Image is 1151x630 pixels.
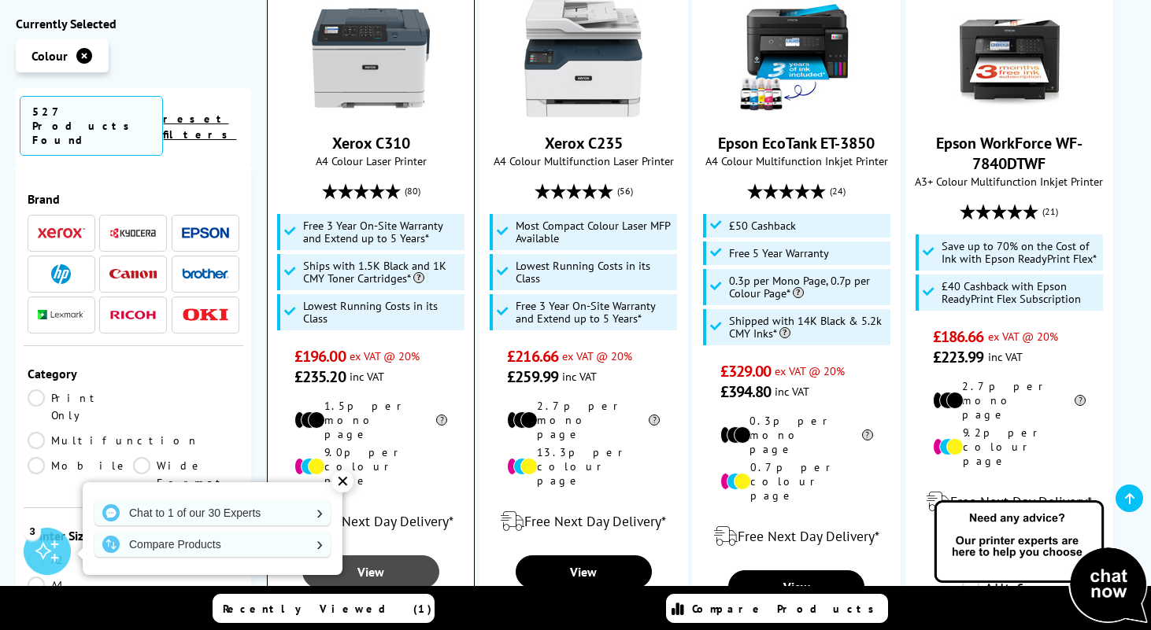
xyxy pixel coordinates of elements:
a: Mobile [28,457,133,492]
div: Category [28,366,239,381]
span: Ships with 1.5K Black and 1K CMY Toner Cartridges* [303,260,461,285]
div: modal_delivery [488,499,679,543]
span: inc VAT [988,349,1023,364]
div: modal_delivery [914,480,1105,524]
a: Xerox C235 [524,105,642,120]
span: £216.66 [507,346,558,367]
a: Kyocera [109,223,157,243]
a: Brother [182,264,229,284]
div: modal_delivery [701,514,892,558]
a: View [728,570,864,603]
span: Lowest Running Costs in its Class [516,260,673,285]
a: Xerox C310 [312,105,430,120]
li: 1.5p per mono page [294,399,447,441]
li: 13.3p per colour page [507,445,660,488]
img: Ricoh [109,311,157,319]
span: inc VAT [775,384,809,399]
a: OKI [182,305,229,325]
span: inc VAT [562,369,597,384]
span: Save up to 70% on the Cost of Ink with Epson ReadyPrint Flex* [942,240,1099,265]
a: Compare Products [94,532,331,557]
span: £394.80 [720,381,772,402]
li: 9.2p per colour page [933,426,1086,468]
a: Xerox C310 [332,133,410,153]
span: (21) [1042,197,1058,227]
span: £186.66 [933,326,984,347]
span: £50 Cashback [729,219,796,232]
a: Recently Viewed (1) [213,594,435,623]
img: Kyocera [109,227,157,239]
span: inc VAT [350,369,384,384]
img: Epson [182,227,229,239]
li: 0.7p per colour page [720,460,873,503]
div: ✕ [331,470,353,492]
span: (80) [405,176,420,206]
span: £223.99 [933,347,984,367]
span: Free 5 Year Warranty [729,247,829,260]
li: 2.7p per mono page [507,399,660,441]
a: A2 [28,551,133,569]
a: Ricoh [109,305,157,325]
a: View [302,555,439,588]
a: Epson [182,223,229,243]
img: Open Live Chat window [931,498,1151,627]
span: Lowest Running Costs in its Class [303,300,461,325]
span: Free 3 Year On-Site Warranty and Extend up to 5 Years* [516,300,673,325]
span: ex VAT @ 20% [350,348,420,363]
a: Epson WorkForce WF-7840DTWF [936,133,1083,174]
li: 2.7p per mono page [933,379,1086,422]
a: Wide Format [133,457,239,492]
a: A4 [28,577,133,594]
a: Epson WorkForce WF-7840DTWF [950,105,1068,120]
a: Multifunction [28,432,199,449]
li: 0.3p per mono page [720,414,873,456]
span: ex VAT @ 20% [775,363,845,378]
a: Lexmark [38,305,85,325]
div: modal_delivery [276,499,467,543]
a: Canon [109,264,157,284]
a: reset filters [163,112,236,142]
a: Epson EcoTank ET-3850 [718,133,875,153]
span: £235.20 [294,367,346,387]
a: Compare Products [666,594,888,623]
span: ex VAT @ 20% [988,329,1058,344]
a: Print Only [28,389,133,424]
span: Recently Viewed (1) [223,602,432,616]
span: £329.00 [720,361,772,381]
span: Colour [31,48,68,64]
a: HP [38,264,85,284]
span: (24) [830,176,846,206]
span: A3+ Colour Multifunction Inkjet Printer [914,174,1105,189]
span: 0.3p per Mono Page, 0.7p per Colour Page* [729,274,886,300]
div: Brand [28,191,239,207]
img: Xerox [38,228,85,239]
div: 3 [24,522,41,540]
img: OKI [182,308,229,322]
span: £259.99 [507,367,558,387]
a: View [516,555,652,588]
span: 527 Products Found [20,96,163,156]
a: Xerox C235 [545,133,623,153]
span: Most Compact Colour Laser MFP Available [516,219,673,245]
img: Brother [182,268,229,279]
img: Canon [109,269,157,279]
span: £196.00 [294,346,346,367]
span: Shipped with 14K Black & 5.2k CMY Inks* [729,315,886,340]
span: £40 Cashback with Epson ReadyPrint Flex Subscription [942,280,1099,305]
span: Compare Products [692,602,883,616]
a: Epson EcoTank ET-3850 [738,105,856,120]
span: A4 Colour Laser Printer [276,153,467,168]
a: Chat to 1 of our 30 Experts [94,500,331,525]
div: Currently Selected [16,16,251,31]
span: (56) [617,176,633,206]
a: Xerox [38,223,85,243]
span: Free 3 Year On-Site Warranty and Extend up to 5 Years* [303,219,461,245]
span: A4 Colour Multifunction Inkjet Printer [701,153,892,168]
span: A4 Colour Multifunction Laser Printer [488,153,679,168]
span: ex VAT @ 20% [562,348,632,363]
li: 9.0p per colour page [294,445,447,488]
img: Lexmark [38,311,85,320]
img: HP [51,264,71,284]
